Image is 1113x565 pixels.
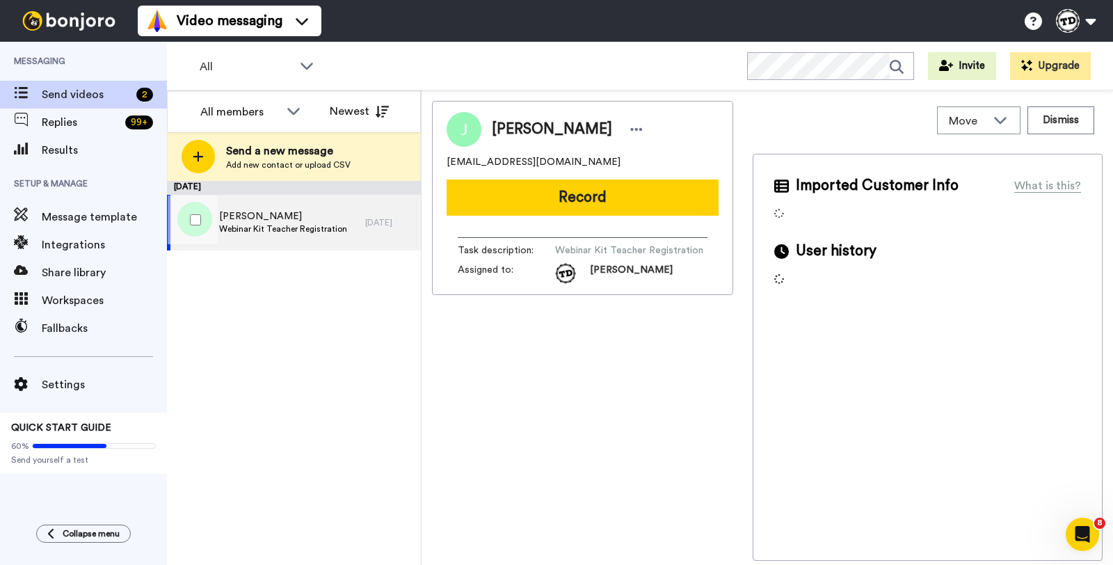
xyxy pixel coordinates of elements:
[447,112,481,147] img: Image of Jonny
[125,116,153,129] div: 99 +
[796,241,876,262] span: User history
[555,263,576,284] img: abc6a855-1fab-4ad3-9eaa-95c6a538f4f2-1522350745.jpg
[365,217,414,228] div: [DATE]
[226,159,351,170] span: Add new contact or upload CSV
[949,113,986,129] span: Move
[42,264,167,281] span: Share library
[167,181,421,195] div: [DATE]
[555,244,703,257] span: Webinar Kit Teacher Registration
[42,142,167,159] span: Results
[219,223,347,234] span: Webinar Kit Teacher Registration
[458,263,555,284] span: Assigned to:
[590,263,673,284] span: [PERSON_NAME]
[200,58,293,75] span: All
[1027,106,1094,134] button: Dismiss
[11,454,156,465] span: Send yourself a test
[319,97,399,125] button: Newest
[458,244,555,257] span: Task description :
[1010,52,1091,80] button: Upgrade
[1014,177,1081,194] div: What is this?
[42,376,167,393] span: Settings
[447,180,719,216] button: Record
[928,52,996,80] button: Invite
[42,86,131,103] span: Send videos
[200,104,280,120] div: All members
[63,528,120,539] span: Collapse menu
[11,440,29,452] span: 60%
[447,155,620,169] span: [EMAIL_ADDRESS][DOMAIN_NAME]
[177,11,282,31] span: Video messaging
[219,209,347,223] span: [PERSON_NAME]
[42,209,167,225] span: Message template
[11,423,111,433] span: QUICK START GUIDE
[42,114,120,131] span: Replies
[42,320,167,337] span: Fallbacks
[796,175,959,196] span: Imported Customer Info
[1066,518,1099,551] iframe: Intercom live chat
[492,119,612,140] span: [PERSON_NAME]
[17,11,121,31] img: bj-logo-header-white.svg
[146,10,168,32] img: vm-color.svg
[136,88,153,102] div: 2
[42,292,167,309] span: Workspaces
[226,143,351,159] span: Send a new message
[1094,518,1105,529] span: 8
[36,525,131,543] button: Collapse menu
[42,237,167,253] span: Integrations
